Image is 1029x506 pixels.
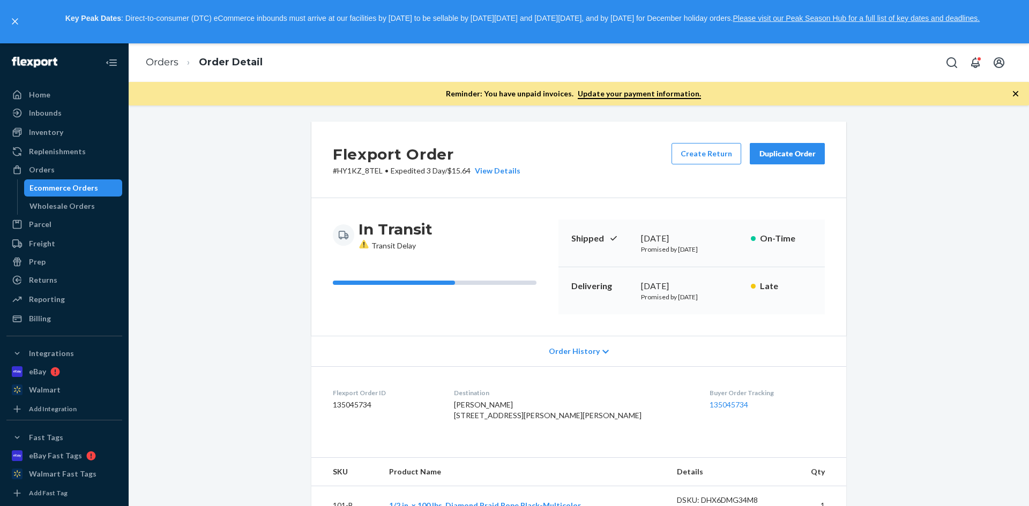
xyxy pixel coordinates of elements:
[471,165,520,176] button: View Details
[672,143,741,164] button: Create Return
[146,56,178,68] a: Orders
[454,400,642,420] span: [PERSON_NAME] [STREET_ADDRESS][PERSON_NAME][PERSON_NAME]
[26,10,1019,28] p: : Direct-to-consumer (DTC) eCommerce inbounds must arrive at our facilities by [DATE] to be sella...
[6,291,122,308] a: Reporting
[6,345,122,362] button: Integrations
[333,399,437,410] dd: 135045734
[578,89,701,99] a: Update your payment information.
[733,14,980,22] a: Please visit our Peak Season Hub for a full list of key dates and deadlines.
[359,241,416,250] span: Transit Delay
[6,104,122,122] a: Inbounds
[6,86,122,103] a: Home
[760,280,812,292] p: Late
[29,294,65,305] div: Reporting
[6,271,122,289] a: Returns
[641,245,742,254] p: Promised by [DATE]
[29,146,86,157] div: Replenishments
[101,52,122,73] button: Close Navigation
[668,458,786,486] th: Details
[6,216,122,233] a: Parcel
[6,429,122,446] button: Fast Tags
[710,388,825,397] dt: Buyer Order Tracking
[6,143,122,160] a: Replenishments
[710,400,748,409] a: 135045734
[391,166,445,175] span: Expedited 3 Day
[786,458,846,486] th: Qty
[641,280,742,292] div: [DATE]
[29,89,50,100] div: Home
[6,310,122,327] a: Billing
[381,458,668,486] th: Product Name
[29,366,46,377] div: eBay
[29,127,63,138] div: Inventory
[385,166,389,175] span: •
[29,404,77,413] div: Add Integration
[6,381,122,398] a: Walmart
[29,450,82,461] div: eBay Fast Tags
[454,388,692,397] dt: Destination
[12,57,57,67] img: Flexport logo
[29,108,62,118] div: Inbounds
[965,52,986,73] button: Open notifications
[29,488,68,497] div: Add Fast Tag
[29,164,55,175] div: Orders
[6,363,122,380] a: eBay
[29,348,74,359] div: Integrations
[24,179,123,197] a: Ecommerce Orders
[6,487,122,500] a: Add Fast Tag
[333,165,520,176] p: # HY1KZ_8TEL / $15.64
[759,148,816,159] div: Duplicate Order
[29,469,96,479] div: Walmart Fast Tags
[29,275,57,285] div: Returns
[29,219,51,230] div: Parcel
[29,384,61,395] div: Walmart
[24,198,123,215] a: Wholesale Orders
[549,346,600,357] span: Order History
[333,143,520,165] h2: Flexport Order
[199,56,263,68] a: Order Detail
[6,447,122,464] a: eBay Fast Tags
[29,238,55,249] div: Freight
[29,256,46,267] div: Prep
[6,235,122,252] a: Freight
[333,388,437,397] dt: Flexport Order ID
[6,465,122,482] a: Walmart Fast Tags
[359,220,433,239] h3: In Transit
[571,232,632,245] p: Shipped
[641,232,742,245] div: [DATE]
[6,253,122,270] a: Prep
[760,232,812,245] p: On-Time
[10,16,20,27] button: close,
[311,458,381,486] th: SKU
[6,161,122,178] a: Orders
[571,280,632,292] p: Delivering
[941,52,963,73] button: Open Search Box
[446,88,701,99] p: Reminder: You have unpaid invoices.
[29,432,63,443] div: Fast Tags
[29,183,98,193] div: Ecommerce Orders
[988,52,1010,73] button: Open account menu
[677,495,778,505] div: DSKU: DHX6DMG34M8
[750,143,825,164] button: Duplicate Order
[137,47,271,78] ol: breadcrumbs
[6,124,122,141] a: Inventory
[65,14,121,22] strong: Key Peak Dates
[29,313,51,324] div: Billing
[641,292,742,301] p: Promised by [DATE]
[6,403,122,416] a: Add Integration
[29,201,95,212] div: Wholesale Orders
